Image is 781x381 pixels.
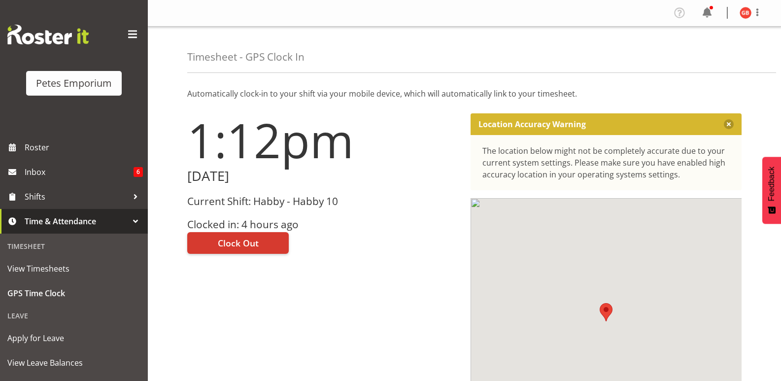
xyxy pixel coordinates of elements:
[7,355,140,370] span: View Leave Balances
[25,140,143,155] span: Roster
[2,236,145,256] div: Timesheet
[187,219,459,230] h3: Clocked in: 4 hours ago
[2,326,145,350] a: Apply for Leave
[2,281,145,306] a: GPS Time Clock
[7,25,89,44] img: Rosterit website logo
[767,167,776,201] span: Feedback
[7,286,140,301] span: GPS Time Clock
[478,119,586,129] p: Location Accuracy Warning
[7,331,140,346] span: Apply for Leave
[482,145,730,180] div: The location below might not be completely accurate due to your current system settings. Please m...
[740,7,751,19] img: gillian-byford11184.jpg
[25,189,128,204] span: Shifts
[2,256,145,281] a: View Timesheets
[36,76,112,91] div: Petes Emporium
[187,51,305,63] h4: Timesheet - GPS Clock In
[7,261,140,276] span: View Timesheets
[218,237,259,249] span: Clock Out
[187,113,459,167] h1: 1:12pm
[25,214,128,229] span: Time & Attendance
[2,350,145,375] a: View Leave Balances
[724,119,734,129] button: Close message
[25,165,134,179] span: Inbox
[187,169,459,184] h2: [DATE]
[187,88,742,100] p: Automatically clock-in to your shift via your mobile device, which will automatically link to you...
[134,167,143,177] span: 6
[187,232,289,254] button: Clock Out
[2,306,145,326] div: Leave
[762,157,781,224] button: Feedback - Show survey
[187,196,459,207] h3: Current Shift: Habby - Habby 10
